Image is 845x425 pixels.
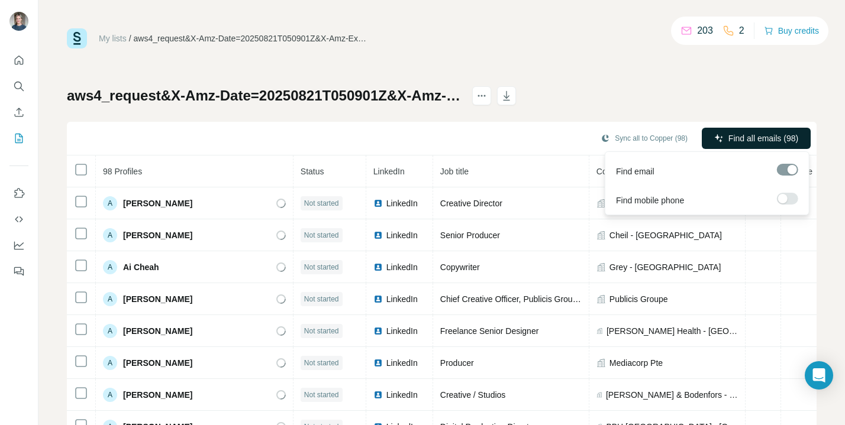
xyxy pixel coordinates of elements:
div: A [103,292,117,306]
span: Not started [304,294,339,304]
span: Not started [304,262,339,272]
span: Creative / Studios [440,390,506,400]
button: My lists [9,128,28,149]
div: aws4_request&X-Amz-Date=20250821T050901Z&X-Amz-Expires=604800&X-Amz-SignedHeaders=host&X-Amz-Sign... [134,33,370,44]
a: My lists [99,34,127,43]
span: Find mobile phone [616,194,684,206]
span: LinkedIn [386,197,418,209]
button: Quick start [9,50,28,71]
button: Use Surfe API [9,209,28,230]
button: Search [9,76,28,97]
span: LinkedIn [386,357,418,369]
span: Freelance Senior Designer [440,326,539,336]
span: Senior Producer [440,231,500,240]
span: Publicis Groupe [609,293,668,305]
span: LinkedIn [373,167,405,176]
h1: aws4_request&X-Amz-Date=20250821T050901Z&X-Amz-Expires=604800&X-Amz-SignedHeaders=host&X-Amz-Sign... [67,86,462,105]
div: Open Intercom Messenger [805,361,833,390]
img: Surfe Logo [67,28,87,48]
span: Not started [304,390,339,400]
span: 98 Profiles [103,167,142,176]
span: LinkedIn [386,261,418,273]
span: Copywriter [440,262,480,272]
button: Dashboard [9,235,28,256]
div: A [103,260,117,274]
span: [PERSON_NAME] Health - [GEOGRAPHIC_DATA] [607,325,738,337]
span: Status [301,167,324,176]
img: LinkedIn logo [373,199,383,208]
span: Grey - [GEOGRAPHIC_DATA] [609,261,721,273]
div: A [103,356,117,370]
button: Enrich CSV [9,102,28,123]
div: A [103,388,117,402]
span: [PERSON_NAME] [123,229,192,241]
button: Sync all to Copper (98) [592,129,696,147]
li: / [129,33,131,44]
div: A [103,196,117,210]
span: Creative Director [440,199,502,208]
span: [PERSON_NAME] [123,197,192,209]
span: Not started [304,198,339,209]
div: A [103,228,117,242]
span: [PERSON_NAME] [123,357,192,369]
span: LinkedIn [386,389,418,401]
div: A [103,324,117,338]
span: Not started [304,326,339,336]
span: Find email [616,166,654,177]
button: Use Surfe on LinkedIn [9,183,28,204]
span: Not started [304,358,339,368]
p: 203 [697,24,713,38]
img: LinkedIn logo [373,326,383,336]
span: Job title [440,167,469,176]
img: LinkedIn logo [373,390,383,400]
img: LinkedIn logo [373,294,383,304]
span: Ai Cheah [123,261,159,273]
span: LinkedIn [386,229,418,241]
span: Producer [440,358,474,368]
button: Feedback [9,261,28,282]
span: Not started [304,230,339,241]
p: 2 [739,24,744,38]
span: Find all emails (98) [728,132,798,144]
img: LinkedIn logo [373,358,383,368]
img: Avatar [9,12,28,31]
img: LinkedIn logo [373,262,383,272]
span: [PERSON_NAME] [123,325,192,337]
span: [PERSON_NAME] & Bodenfors - [GEOGRAPHIC_DATA] [606,389,738,401]
img: LinkedIn logo [373,231,383,240]
button: Buy credits [764,22,819,39]
span: LinkedIn [386,293,418,305]
span: [PERSON_NAME] [123,293,192,305]
span: [PERSON_NAME] [123,389,192,401]
button: actions [472,86,491,105]
span: Cheil - [GEOGRAPHIC_DATA] [609,229,722,241]
span: Mediacorp Pte [609,357,663,369]
span: Chief Creative Officer, Publicis Groupe, SE [GEOGRAPHIC_DATA] [440,294,686,304]
span: LinkedIn [386,325,418,337]
button: Find all emails (98) [702,128,811,149]
span: Company [596,167,632,176]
